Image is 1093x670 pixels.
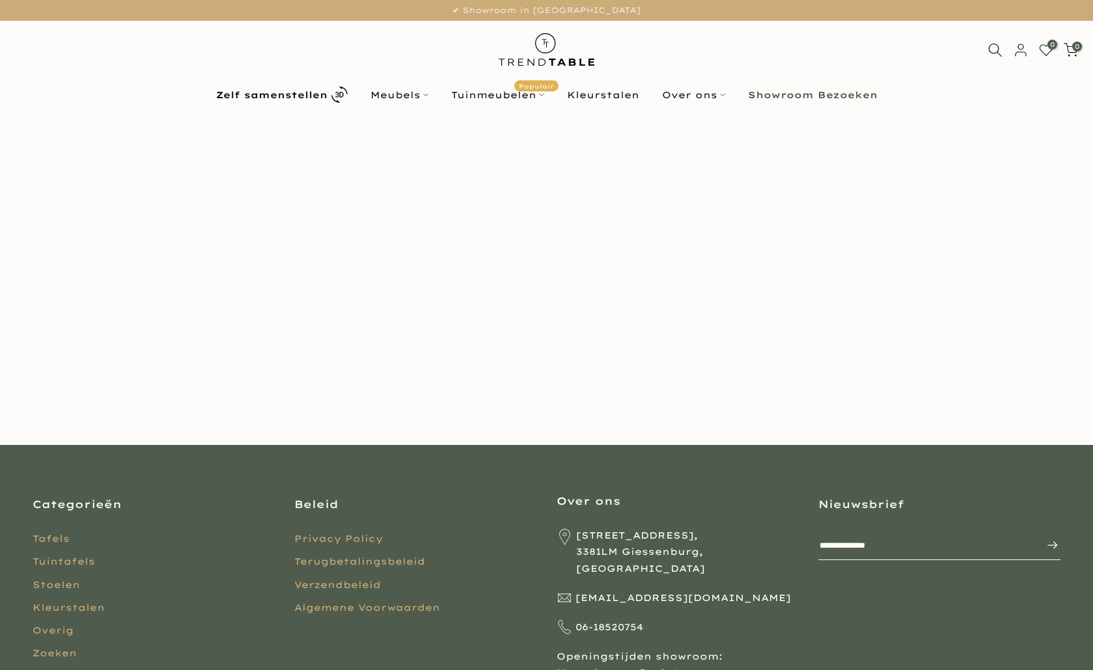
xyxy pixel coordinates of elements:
[1064,43,1078,57] a: 0
[1033,537,1059,553] span: Inschrijven
[33,602,105,613] a: Kleurstalen
[1039,43,1053,57] a: 0
[294,533,383,544] a: Privacy Policy
[33,556,95,567] a: Tuintafels
[557,494,799,508] h3: Over ons
[736,87,889,103] a: Showroom Bezoeken
[575,590,791,606] span: [EMAIL_ADDRESS][DOMAIN_NAME]
[33,579,80,591] a: Stoelen
[1072,42,1082,51] span: 0
[33,497,275,511] h3: Categorieën
[818,497,1060,511] h3: Nieuwsbrief
[575,619,643,636] span: 06-18520754
[294,602,440,613] a: Algemene Voorwaarden
[650,87,736,103] a: Over ons
[294,556,425,567] a: Terugbetalingsbeleid
[33,624,74,636] a: Overig
[16,3,1077,18] p: ✔ Showroom in [GEOGRAPHIC_DATA]
[514,80,559,91] span: Populair
[555,87,650,103] a: Kleurstalen
[294,497,536,511] h3: Beleid
[1033,532,1059,558] button: Inschrijven
[439,87,555,103] a: TuinmeubelenPopulair
[216,90,327,100] b: Zelf samenstellen
[33,533,70,544] a: Tafels
[490,21,603,79] img: trend-table
[204,83,359,106] a: Zelf samenstellen
[576,528,799,577] span: [STREET_ADDRESS], 3381LM Giessenburg, [GEOGRAPHIC_DATA]
[359,87,439,103] a: Meubels
[748,90,878,100] b: Showroom Bezoeken
[294,579,381,591] a: Verzendbeleid
[1047,40,1057,49] span: 0
[33,647,77,659] a: Zoeken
